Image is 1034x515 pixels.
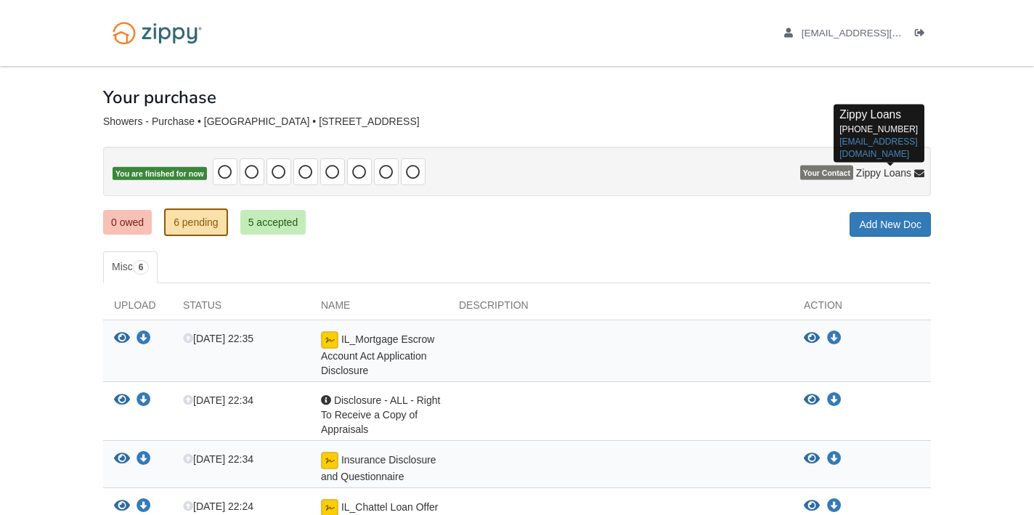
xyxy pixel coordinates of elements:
[321,394,440,435] span: Disclosure - ALL - Right To Receive a Copy of Appraisals
[103,88,216,107] h1: Your purchase
[183,500,253,512] span: [DATE] 22:24
[137,395,151,407] a: Download Disclosure - ALL - Right To Receive a Copy of Appraisals
[133,260,150,275] span: 6
[103,15,211,52] img: Logo
[802,28,968,38] span: mztierani@gmail.com
[850,212,931,237] a: Add New Doc
[856,166,911,180] span: Zippy Loans
[183,453,253,465] span: [DATE] 22:34
[321,333,434,376] span: IL_Mortgage Escrow Account Act Application Disclosure
[827,500,842,512] a: Download IL_Chattel Loan Offer Disclosure
[827,333,842,344] a: Download IL_Mortgage Escrow Account Act Application Disclosure
[321,452,338,469] img: Document fully signed
[137,501,151,513] a: Download IL_Chattel Loan Offer Disclosure
[172,298,310,320] div: Status
[310,298,448,320] div: Name
[784,28,968,42] a: edit profile
[137,454,151,466] a: Download Insurance Disclosure and Questionnaire
[137,333,151,345] a: Download IL_Mortgage Escrow Account Act Application Disclosure
[793,298,931,320] div: Action
[839,108,901,121] span: Zippy Loans
[915,28,931,42] a: Log out
[114,331,130,346] button: View IL_Mortgage Escrow Account Act Application Disclosure
[103,210,152,235] a: 0 owed
[804,452,820,466] button: View Insurance Disclosure and Questionnaire
[321,331,338,349] img: Document fully signed
[827,453,842,465] a: Download Insurance Disclosure and Questionnaire
[113,167,207,181] span: You are finished for now
[448,298,793,320] div: Description
[103,115,931,128] div: Showers - Purchase • [GEOGRAPHIC_DATA] • [STREET_ADDRESS]
[114,452,130,467] button: View Insurance Disclosure and Questionnaire
[827,394,842,406] a: Download Disclosure - ALL - Right To Receive a Copy of Appraisals
[240,210,306,235] a: 5 accepted
[114,499,130,514] button: View IL_Chattel Loan Offer Disclosure
[839,107,919,161] p: [PHONE_NUMBER]
[321,454,436,482] span: Insurance Disclosure and Questionnaire
[103,298,172,320] div: Upload
[114,393,130,408] button: View Disclosure - ALL - Right To Receive a Copy of Appraisals
[839,136,917,158] a: [EMAIL_ADDRESS][DOMAIN_NAME]
[800,166,853,180] span: Your Contact
[804,499,820,514] button: View IL_Chattel Loan Offer Disclosure
[804,393,820,407] button: View Disclosure - ALL - Right To Receive a Copy of Appraisals
[103,251,158,283] a: Misc
[183,394,253,406] span: [DATE] 22:34
[164,208,228,236] a: 6 pending
[183,333,253,344] span: [DATE] 22:35
[804,331,820,346] button: View IL_Mortgage Escrow Account Act Application Disclosure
